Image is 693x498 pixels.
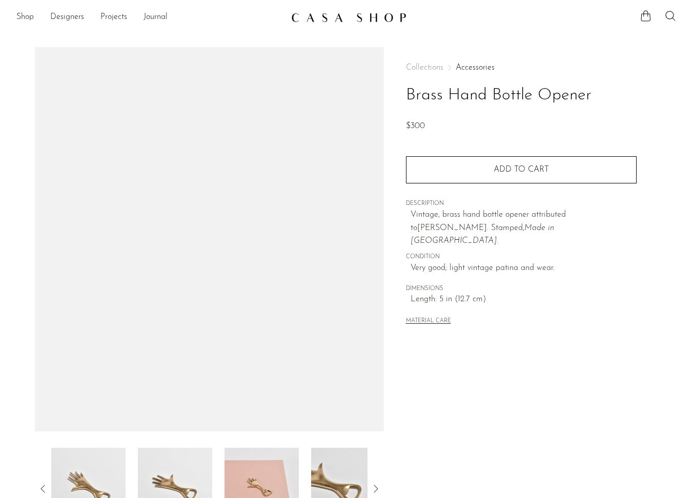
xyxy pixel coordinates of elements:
span: Very good; light vintage patina and wear. [411,262,637,275]
a: Journal [144,11,168,24]
p: Vintage, brass hand bottle opener attributed to [PERSON_NAME]. Stamped, [411,209,637,248]
button: Add to cart [406,156,637,183]
button: MATERIAL CARE [406,318,451,325]
a: Designers [50,11,84,24]
h1: Brass Hand Bottle Opener [406,82,637,109]
nav: Desktop navigation [16,9,283,26]
a: Projects [100,11,127,24]
span: DIMENSIONS [406,284,637,294]
span: DESCRIPTION [406,199,637,209]
span: Collections [406,64,443,72]
ul: NEW HEADER MENU [16,9,283,26]
a: Shop [16,11,34,24]
nav: Breadcrumbs [406,64,637,72]
a: Accessories [456,64,495,72]
span: $300 [406,122,425,130]
span: Add to cart [494,165,549,174]
span: Length: 5 in (12.7 cm) [411,293,637,306]
span: CONDITION [406,253,637,262]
